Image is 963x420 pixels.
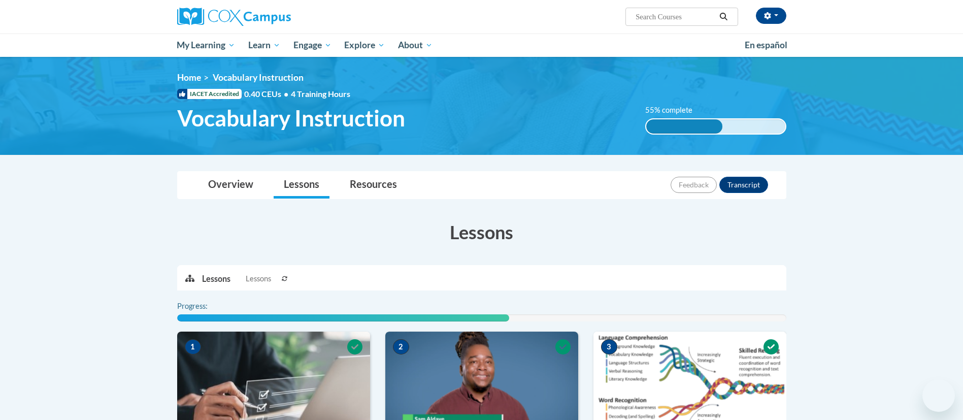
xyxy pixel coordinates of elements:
[171,34,242,57] a: My Learning
[177,39,235,51] span: My Learning
[274,172,329,199] a: Lessons
[162,34,802,57] div: Main menu
[601,339,617,354] span: 3
[177,72,201,83] a: Home
[177,219,786,245] h3: Lessons
[645,105,704,116] label: 55% complete
[922,379,955,412] iframe: Button to launch messaging window
[284,89,288,99] span: •
[398,39,433,51] span: About
[716,11,731,23] button: Search
[177,105,405,132] span: Vocabulary Instruction
[177,89,242,99] span: IACET Accredited
[719,177,768,193] button: Transcript
[202,273,230,284] p: Lessons
[738,35,794,56] a: En español
[646,119,722,134] div: 55% complete
[185,339,201,354] span: 1
[293,39,331,51] span: Engage
[244,88,291,100] span: 0.40 CEUs
[391,34,439,57] a: About
[635,11,716,23] input: Search Courses
[177,8,370,26] a: Cox Campus
[242,34,287,57] a: Learn
[177,301,236,312] label: Progress:
[745,40,787,50] span: En español
[287,34,338,57] a: Engage
[344,39,385,51] span: Explore
[248,39,280,51] span: Learn
[393,339,409,354] span: 2
[246,273,271,284] span: Lessons
[291,89,350,99] span: 4 Training Hours
[177,8,291,26] img: Cox Campus
[338,34,391,57] a: Explore
[340,172,407,199] a: Resources
[198,172,263,199] a: Overview
[756,8,786,24] button: Account Settings
[671,177,717,193] button: Feedback
[213,72,304,83] span: Vocabulary Instruction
